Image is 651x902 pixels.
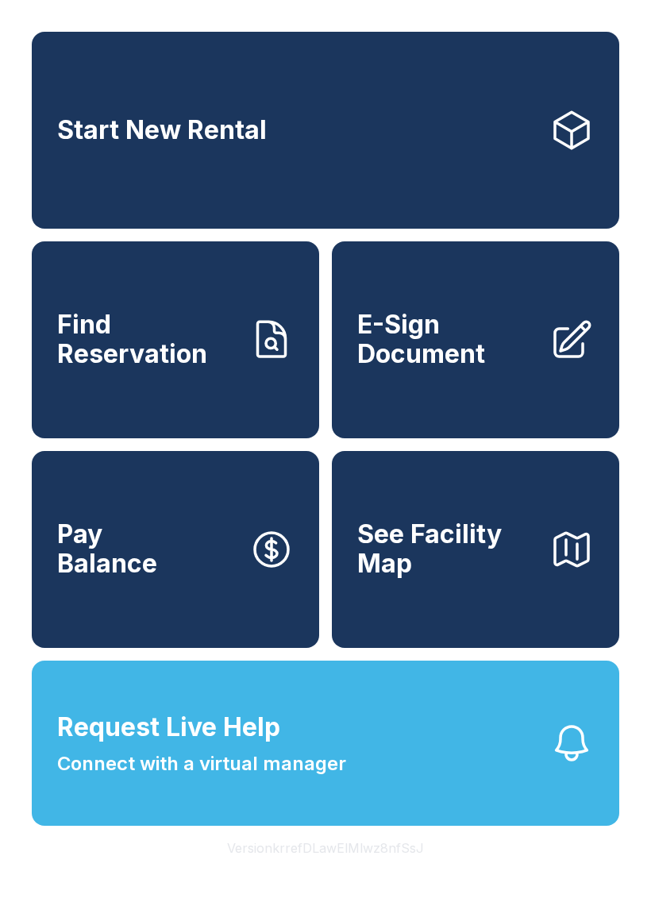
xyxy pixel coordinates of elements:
span: Request Live Help [57,708,280,746]
button: Request Live HelpConnect with a virtual manager [32,661,619,826]
span: Find Reservation [57,310,237,368]
span: E-Sign Document [357,310,537,368]
a: Find Reservation [32,241,319,438]
button: See Facility Map [332,451,619,648]
span: Connect with a virtual manager [57,750,346,778]
button: VersionkrrefDLawElMlwz8nfSsJ [214,826,437,870]
span: Start New Rental [57,116,267,145]
span: See Facility Map [357,520,537,578]
a: E-Sign Document [332,241,619,438]
a: Start New Rental [32,32,619,229]
span: Pay Balance [57,520,157,578]
button: PayBalance [32,451,319,648]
